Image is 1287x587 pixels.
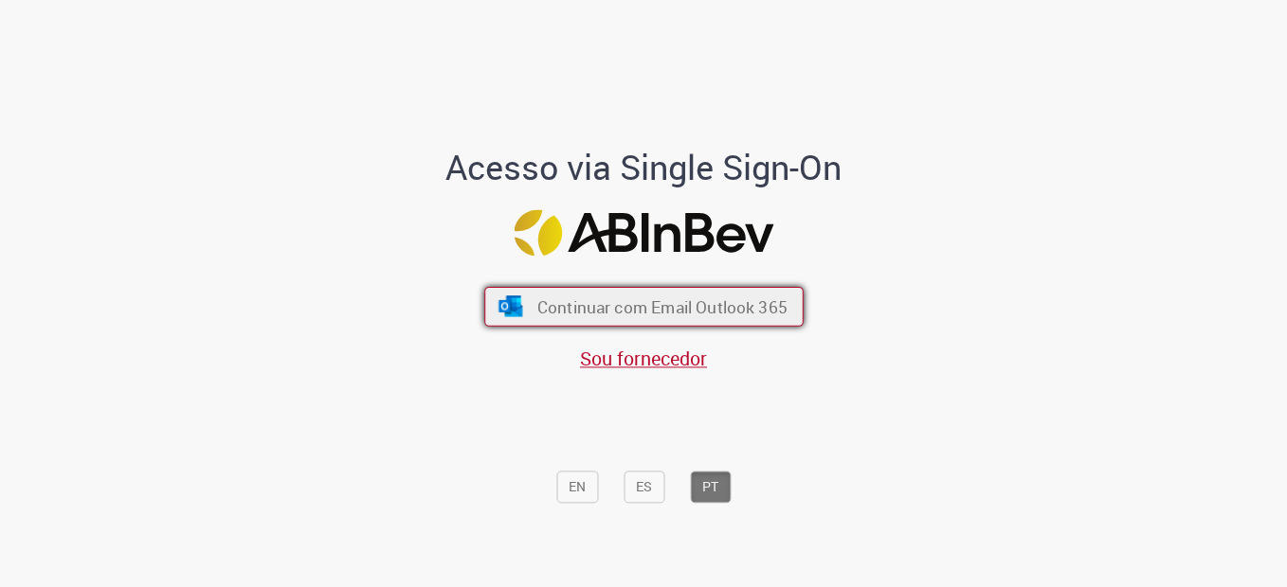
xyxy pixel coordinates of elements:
button: ES [624,471,664,504]
button: EN [556,471,598,504]
span: Continuar com Email Outlook 365 [536,295,787,317]
button: PT [690,471,731,504]
img: Logo ABInBev [514,209,773,256]
button: ícone Azure/Microsoft 360 Continuar com Email Outlook 365 [484,287,804,327]
a: Sou fornecedor [580,347,707,372]
h1: Acesso via Single Sign-On [381,150,907,187]
img: ícone Azure/Microsoft 360 [497,296,524,317]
